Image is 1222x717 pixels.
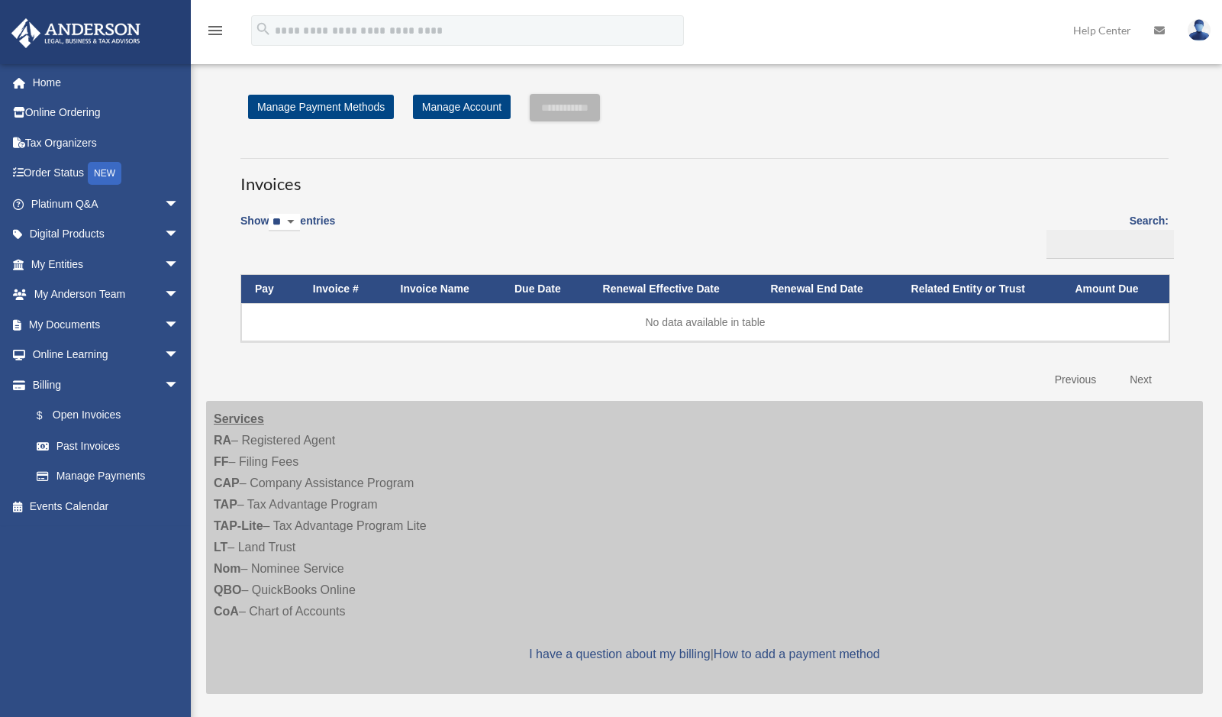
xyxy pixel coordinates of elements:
[11,279,202,310] a: My Anderson Teamarrow_drop_down
[269,214,300,231] select: Showentries
[21,400,187,431] a: $Open Invoices
[11,491,202,522] a: Events Calendar
[214,541,227,554] strong: LT
[164,219,195,250] span: arrow_drop_down
[529,648,710,660] a: I have a question about my billing
[206,27,224,40] a: menu
[206,21,224,40] i: menu
[299,275,387,303] th: Invoice #: activate to sort column ascending
[214,434,231,447] strong: RA
[164,370,195,401] span: arrow_drop_down
[88,162,121,185] div: NEW
[714,648,880,660] a: How to add a payment method
[214,583,241,596] strong: QBO
[1061,275,1169,303] th: Amount Due: activate to sort column ascending
[164,340,195,371] span: arrow_drop_down
[11,128,202,158] a: Tax Organizers
[11,309,202,340] a: My Documentsarrow_drop_down
[214,519,263,532] strong: TAP-Lite
[7,18,145,48] img: Anderson Advisors Platinum Portal
[11,249,202,279] a: My Entitiesarrow_drop_down
[11,158,202,189] a: Order StatusNEW
[11,189,202,219] a: Platinum Q&Aarrow_drop_down
[11,370,195,400] a: Billingarrow_drop_down
[1046,230,1174,259] input: Search:
[1043,364,1108,396] a: Previous
[11,340,202,370] a: Online Learningarrow_drop_down
[240,158,1169,196] h3: Invoices
[11,67,202,98] a: Home
[413,95,511,119] a: Manage Account
[898,275,1062,303] th: Related Entity or Trust: activate to sort column ascending
[214,412,264,425] strong: Services
[241,275,299,303] th: Pay: activate to sort column descending
[214,498,237,511] strong: TAP
[248,95,394,119] a: Manage Payment Methods
[1041,212,1169,259] label: Search:
[206,401,1203,694] div: – Registered Agent – Filing Fees – Company Assistance Program – Tax Advantage Program – Tax Advan...
[240,212,335,247] label: Show entries
[11,98,202,128] a: Online Ordering
[756,275,897,303] th: Renewal End Date: activate to sort column ascending
[214,562,241,575] strong: Nom
[45,406,53,425] span: $
[164,279,195,311] span: arrow_drop_down
[214,476,240,489] strong: CAP
[164,189,195,220] span: arrow_drop_down
[214,455,229,468] strong: FF
[255,21,272,37] i: search
[164,249,195,280] span: arrow_drop_down
[1188,19,1211,41] img: User Pic
[164,309,195,341] span: arrow_drop_down
[241,303,1169,341] td: No data available in table
[214,644,1195,665] p: |
[21,431,195,461] a: Past Invoices
[11,219,202,250] a: Digital Productsarrow_drop_down
[1118,364,1163,396] a: Next
[214,605,239,618] strong: CoA
[589,275,757,303] th: Renewal Effective Date: activate to sort column ascending
[501,275,589,303] th: Due Date: activate to sort column ascending
[21,461,195,492] a: Manage Payments
[387,275,501,303] th: Invoice Name: activate to sort column ascending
